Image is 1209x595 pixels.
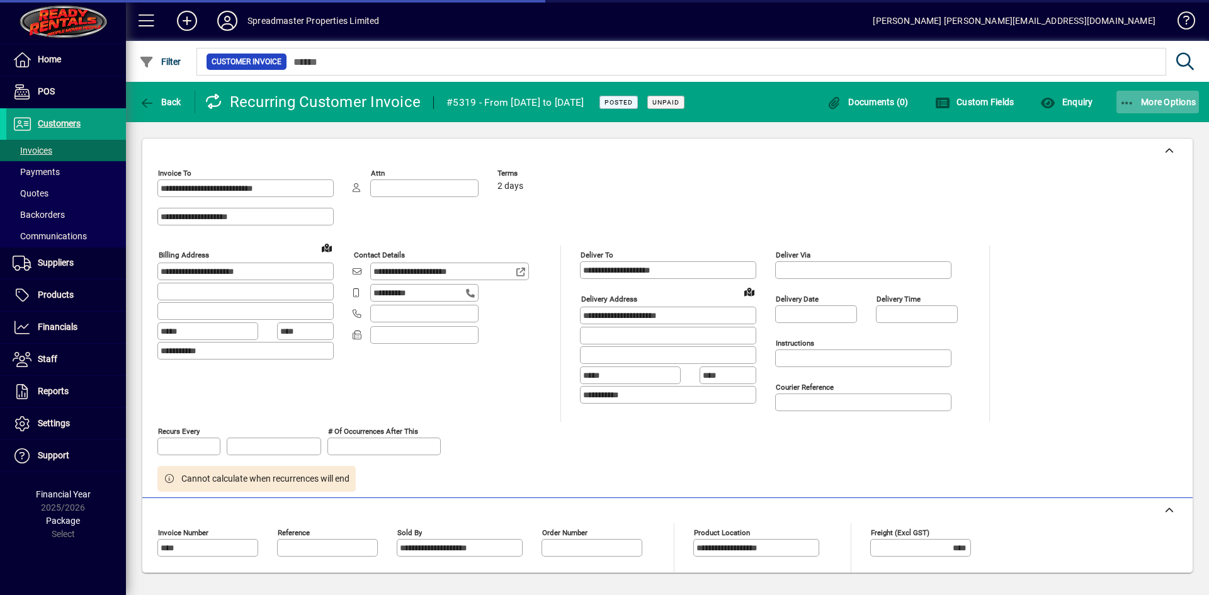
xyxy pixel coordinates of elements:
span: Unpaid [652,98,679,106]
mat-label: Sold by [397,528,422,537]
mat-label: # of occurrences after this [328,427,418,436]
a: Products [6,280,126,311]
div: Spreadmaster Properties Limited [247,11,379,31]
span: Filter [139,57,181,67]
a: Payments [6,161,126,183]
span: Communications [13,231,87,241]
span: Payments [13,167,60,177]
a: Reports [6,376,126,407]
span: Financial Year [36,489,91,499]
span: Custom Fields [935,97,1014,107]
span: Support [38,450,69,460]
span: 2 days [497,181,523,191]
span: Back [139,97,181,107]
a: Financials [6,312,126,343]
mat-label: Attn [371,169,385,178]
span: Staff [38,354,57,364]
button: Enquiry [1037,91,1096,113]
span: POS [38,86,55,96]
app-page-header-button: Back [126,91,195,113]
mat-label: Invoice To [158,169,191,178]
button: More Options [1116,91,1200,113]
span: Posted [604,98,633,106]
button: Documents (0) [824,91,912,113]
div: [PERSON_NAME] [PERSON_NAME][EMAIL_ADDRESS][DOMAIN_NAME] [873,11,1155,31]
mat-label: Courier Reference [776,383,834,392]
mat-label: Invoice date [158,572,198,581]
a: Support [6,440,126,472]
span: More Options [1120,97,1196,107]
a: Home [6,44,126,76]
button: Filter [136,50,184,73]
a: POS [6,76,126,108]
mat-label: Delivery time [877,295,921,303]
a: Knowledge Base [1168,3,1193,43]
button: Custom Fields [932,91,1018,113]
a: Invoices [6,140,126,161]
a: Staff [6,344,126,375]
mat-label: Invoice number [158,528,208,537]
mat-label: Recurs every [158,427,200,436]
span: Home [38,54,61,64]
div: #5319 - From [DATE] to [DATE] [446,93,584,113]
mat-label: Freight (excl GST) [871,528,929,537]
a: Communications [6,225,126,247]
mat-label: Rounding [871,572,901,581]
span: Products [38,290,74,300]
span: Quotes [13,188,48,198]
span: Invoices [13,145,52,156]
span: Documents (0) [827,97,909,107]
span: Suppliers [38,258,74,268]
span: Financials [38,322,77,332]
span: Terms [497,169,573,178]
a: Settings [6,408,126,439]
button: Back [136,91,184,113]
div: Recurring Customer Invoice [205,92,421,112]
mat-label: Delivery date [776,295,819,303]
span: Reports [38,386,69,396]
span: Package [46,516,80,526]
span: Settings [38,418,70,428]
span: Customers [38,118,81,128]
a: Quotes [6,183,126,204]
mat-label: Instructions [776,339,814,348]
a: View on map [317,237,337,258]
span: Customer Invoice [212,55,281,68]
button: Profile [207,9,247,32]
mat-label: Payment due [278,572,320,581]
span: Backorders [13,210,65,220]
mat-label: Deliver To [581,251,613,259]
a: Suppliers [6,247,126,279]
mat-label: Order number [542,528,587,537]
mat-label: Delivery status [397,572,446,581]
span: Enquiry [1040,97,1093,107]
mat-label: Deliver via [776,251,810,259]
a: Backorders [6,204,126,225]
span: Cannot calculate when recurrences will end [181,472,349,485]
mat-label: Product location [694,528,750,537]
a: View on map [739,281,759,302]
button: Add [167,9,207,32]
mat-label: Reference [278,528,310,537]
